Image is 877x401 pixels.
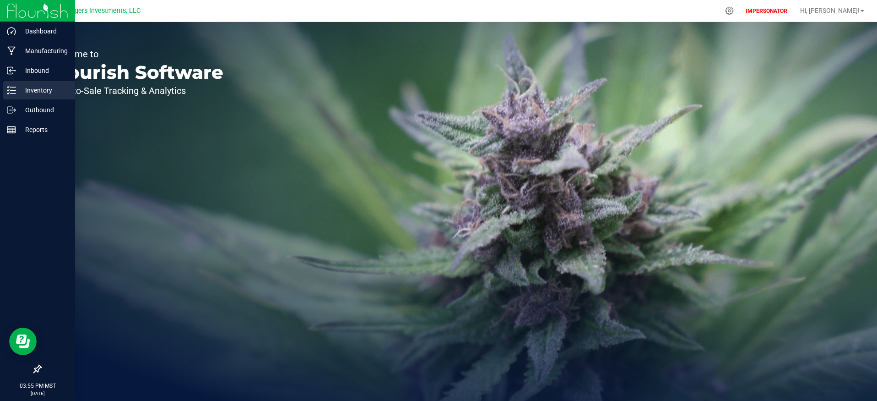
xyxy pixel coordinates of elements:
p: Manufacturing [16,45,71,56]
p: Reports [16,124,71,135]
iframe: Resource center [9,328,37,355]
p: Inbound [16,65,71,76]
p: Flourish Software [49,63,223,82]
p: Welcome to [49,49,223,59]
p: IMPERSONATOR [742,7,791,15]
inline-svg: Inventory [7,86,16,95]
p: [DATE] [4,390,71,397]
inline-svg: Reports [7,125,16,134]
span: Hi, [PERSON_NAME]! [800,7,860,14]
inline-svg: Manufacturing [7,46,16,55]
inline-svg: Dashboard [7,27,16,36]
p: Seed-to-Sale Tracking & Analytics [49,86,223,95]
p: Outbound [16,104,71,115]
inline-svg: Inbound [7,66,16,75]
inline-svg: Outbound [7,105,16,115]
p: Dashboard [16,26,71,37]
p: Inventory [16,85,71,96]
p: 03:55 PM MST [4,382,71,390]
div: Manage settings [724,6,735,15]
span: Life Changers Investments, LLC [46,7,141,15]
